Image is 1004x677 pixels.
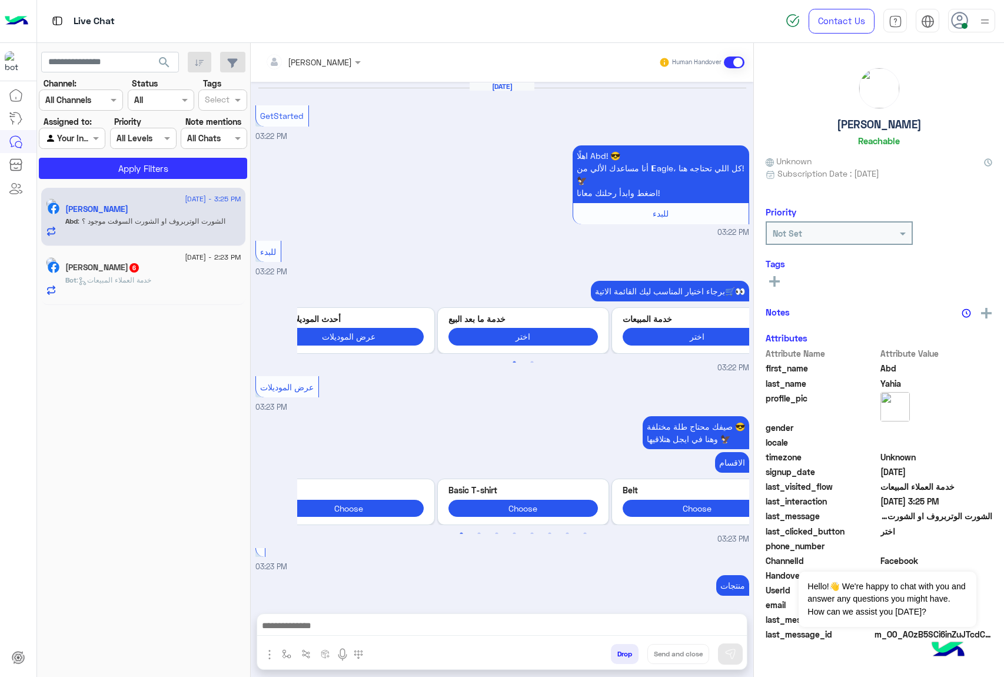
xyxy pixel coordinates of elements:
[717,363,749,374] span: 03:22 PM
[335,648,350,662] img: send voice note
[766,628,872,641] span: last_message_id
[880,510,993,522] span: الشورت الوتربروف او الشورت السوفت موجود ؟
[766,584,878,596] span: UserId
[880,362,993,374] span: Abd
[875,628,992,641] span: m_O0_AOzB5SCi6inZuJTcdCCXwRazwqH3oheiS7TVYET7dbgADoW1VbUszvqHrmCFZTkOCXQStPvjUTS_cdkAthw
[74,14,115,29] p: Live Chat
[623,500,772,517] button: Choose
[255,562,287,571] span: 03:23 PM
[48,203,59,214] img: Facebook
[766,613,878,626] span: last_message_sentiment
[203,77,221,89] label: Tags
[978,14,992,29] img: profile
[880,451,993,463] span: Unknown
[255,132,287,141] span: 03:22 PM
[643,416,749,449] p: 7/9/2025, 3:23 PM
[5,9,28,34] img: Logo
[766,495,878,507] span: last_interaction
[591,281,749,301] p: 7/9/2025, 3:22 PM
[921,15,935,28] img: tab
[880,466,993,478] span: 2025-09-07T12:22:47.203Z
[78,217,225,225] span: الشورت الوتربروف او الشورت السوفت موجود ؟
[880,540,993,552] span: null
[448,484,598,496] p: Basic T-shirt
[766,362,878,374] span: first_name
[647,644,709,664] button: Send and close
[526,528,538,540] button: 5 of 4
[274,313,424,325] p: أحدث الموديلات 👕
[39,158,247,179] button: Apply Filters
[623,484,772,496] p: Belt
[766,258,992,269] h6: Tags
[766,307,790,317] h6: Notes
[508,357,520,369] button: 1 of 2
[611,644,639,664] button: Drop
[717,534,749,545] span: 03:23 PM
[766,555,878,567] span: ChannelId
[274,484,424,496] p: Bag
[274,328,424,345] button: عرض الموديلات
[883,9,907,34] a: tab
[255,403,287,411] span: 03:23 PM
[448,500,598,517] button: Choose
[766,333,807,343] h6: Attributes
[526,357,538,369] button: 2 of 2
[185,252,241,263] span: [DATE] - 2:23 PM
[77,276,151,284] span: : خدمة العملاء المبيعات
[716,575,749,596] p: 7/9/2025, 3:23 PM
[880,377,993,390] span: Yahia
[44,115,92,128] label: Assigned to:
[321,649,330,659] img: create order
[623,313,772,325] p: خدمة المبيعات
[260,247,276,257] span: للبدء
[809,9,875,34] a: Contact Us
[46,257,56,268] img: picture
[473,528,485,540] button: 2 of 4
[448,313,598,325] p: خدمة ما بعد البيع
[766,451,878,463] span: timezone
[65,204,128,214] h5: Abd Yahia
[48,261,59,273] img: Facebook
[65,276,77,284] span: Bot
[962,308,971,318] img: notes
[766,569,878,582] span: HandoverOn
[766,436,878,449] span: locale
[717,227,749,238] span: 03:22 PM
[544,528,556,540] button: 6 of 4
[44,77,77,89] label: Channel:
[880,480,993,493] span: خدمة العملاء المبيعات
[491,528,503,540] button: 3 of 4
[859,68,899,108] img: picture
[653,208,669,218] span: للبدء
[724,648,736,660] img: send message
[255,267,287,276] span: 03:22 PM
[203,93,230,108] div: Select
[766,422,878,434] span: gender
[157,55,171,69] span: search
[470,82,534,91] h6: [DATE]
[282,649,291,659] img: select flow
[5,51,26,72] img: 713415422032625
[561,528,573,540] button: 7 of 4
[858,135,900,146] h6: Reachable
[277,644,297,663] button: select flow
[880,422,993,434] span: null
[262,648,277,662] img: send attachment
[114,115,141,128] label: Priority
[132,77,158,89] label: Status
[65,263,140,273] h5: Mariam Mousa
[579,528,591,540] button: 8 of 4
[316,644,335,663] button: create order
[297,644,316,663] button: Trigger scenario
[837,118,922,131] h5: [PERSON_NAME]
[880,436,993,449] span: null
[927,630,969,671] img: hulul-logo.png
[766,540,878,552] span: phone_number
[766,155,812,167] span: Unknown
[786,14,800,28] img: spinner
[508,528,520,540] button: 4 of 4
[766,525,878,537] span: last_clicked_button
[766,347,878,360] span: Attribute Name
[150,52,179,77] button: search
[65,217,78,225] span: Abd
